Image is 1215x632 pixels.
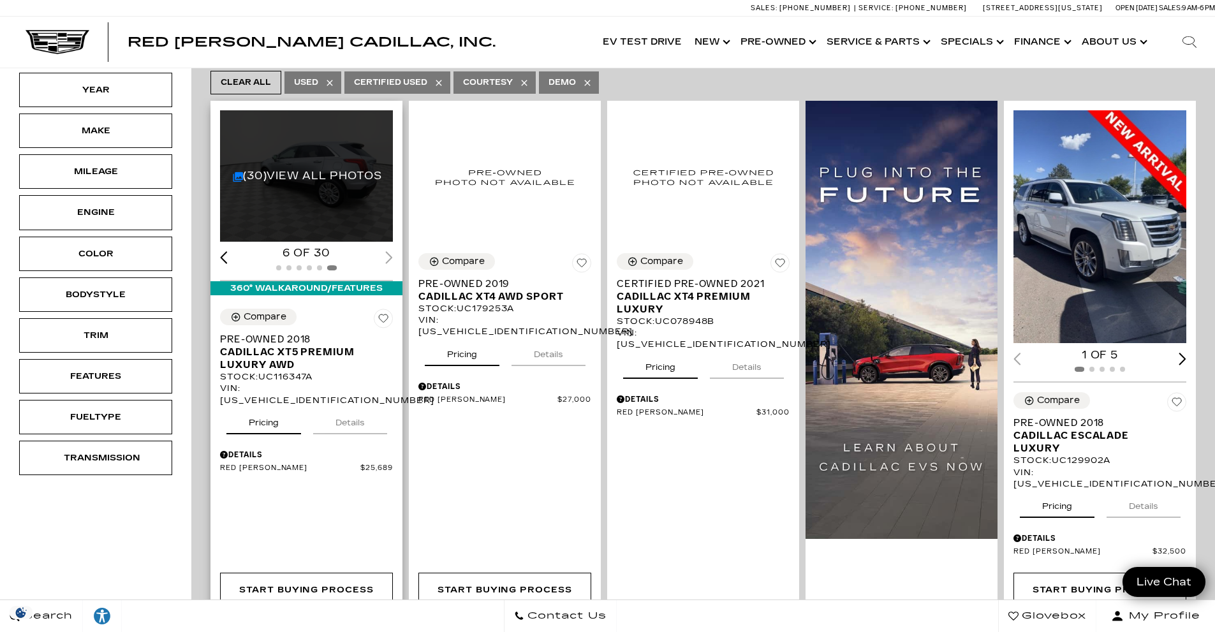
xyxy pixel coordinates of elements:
div: Pricing Details - Certified Pre-Owned 2021 Cadillac XT4 Premium Luxury [617,393,790,405]
button: Save Vehicle [572,253,591,277]
span: Live Chat [1130,575,1198,589]
div: Bodystyle [64,288,128,302]
a: [STREET_ADDRESS][US_STATE] [983,4,1103,12]
button: Save Vehicle [770,253,790,277]
button: pricing tab [623,351,698,379]
a: Specials [934,17,1008,68]
a: Sales: [PHONE_NUMBER] [751,4,854,11]
span: [PHONE_NUMBER] [895,4,967,12]
div: Compare [442,256,485,267]
span: Cadillac XT4 AWD Sport [418,290,582,303]
div: Start Buying Process [438,583,572,597]
span: Contact Us [524,607,607,625]
a: Pre-Owned 2018Cadillac XT5 Premium Luxury AWD [220,333,393,371]
span: $32,500 [1152,547,1186,557]
a: Service: [PHONE_NUMBER] [854,4,970,11]
div: Pricing Details - Pre-Owned 2019 Cadillac XT4 AWD Sport [418,381,591,392]
span: Certified Pre-Owned 2021 [617,277,780,290]
span: Sales: [1159,4,1182,12]
div: EngineEngine [19,195,172,230]
span: $31,000 [756,408,790,418]
div: Stock : UC129902A [1013,455,1186,466]
span: Cadillac XT5 Premium Luxury AWD [220,346,383,371]
span: Glovebox [1019,607,1086,625]
span: Used [294,75,318,91]
span: Cadillac Escalade Luxury [1013,429,1177,455]
button: pricing tab [1020,490,1094,518]
button: Save Vehicle [1167,392,1186,416]
img: Image Count Icon [233,172,243,182]
div: 1 of 5 [1013,348,1186,362]
div: Next slide [1179,353,1186,365]
button: Compare Vehicle [220,309,297,325]
a: Contact Us [504,600,617,632]
a: Red [PERSON_NAME] $27,000 [418,395,591,405]
button: Compare Vehicle [418,253,495,270]
div: VIN: [US_VEHICLE_IDENTIFICATION_NUMBER] [1013,467,1186,490]
div: Compare [640,256,683,267]
div: Previous slide [220,251,228,263]
div: Pricing Details - Pre-Owned 2018 Cadillac XT5 Premium Luxury AWD [220,449,393,460]
img: 2019 Cadillac XT4 AWD Sport [418,110,591,244]
div: Stock : UC116347A [220,371,393,383]
a: Finance [1008,17,1075,68]
div: Start Buying Process [418,573,591,607]
div: VIN: [US_VEHICLE_IDENTIFICATION_NUMBER] [617,327,790,350]
div: TransmissionTransmission [19,441,172,475]
button: Open user profile menu [1096,600,1215,632]
span: Pre-Owned 2019 [418,277,582,290]
span: Red [PERSON_NAME] Cadillac, Inc. [128,34,496,50]
div: FueltypeFueltype [19,400,172,434]
span: Clear All [221,75,271,91]
div: Fueltype [64,410,128,424]
div: 6 / 6 [220,110,395,242]
a: Service & Parts [820,17,934,68]
div: Year [64,83,128,97]
div: 360° WalkAround/Features [210,281,402,295]
a: Glovebox [998,600,1096,632]
div: Color [64,247,128,261]
a: Red [PERSON_NAME] $32,500 [1013,547,1186,557]
span: Demo [549,75,576,91]
span: My Profile [1124,607,1200,625]
button: details tab [313,406,387,434]
img: 2021 Cadillac XT4 Premium Luxury [617,110,790,244]
button: details tab [710,351,784,379]
button: pricing tab [226,406,301,434]
button: Compare Vehicle [1013,392,1090,409]
span: $25,689 [360,464,393,473]
span: Pre-Owned 2018 [220,333,383,346]
a: (30)View All Photos [233,170,382,182]
a: Certified Pre-Owned 2021Cadillac XT4 Premium Luxury [617,277,790,316]
button: Save Vehicle [374,309,393,333]
img: 2018 Cadillac Escalade Luxury 1 [1013,110,1188,343]
span: Red [PERSON_NAME] [1013,547,1152,557]
span: Certified Used [354,75,427,91]
a: Explore your accessibility options [83,600,122,632]
span: Open [DATE] [1116,4,1158,12]
a: Red [PERSON_NAME] Cadillac, Inc. [128,36,496,48]
a: Pre-Owned [734,17,820,68]
a: New [688,17,734,68]
a: Red [PERSON_NAME] $25,689 [220,464,393,473]
div: Pricing Details - Pre-Owned 2018 Cadillac Escalade Luxury [1013,533,1186,544]
div: 6 of 30 [220,246,393,260]
div: VIN: [US_VEHICLE_IDENTIFICATION_NUMBER] [418,314,591,337]
span: Sales: [751,4,777,12]
div: Transmission [64,451,128,465]
div: FeaturesFeatures [19,359,172,393]
span: Search [20,607,73,625]
a: EV Test Drive [596,17,688,68]
span: Red [PERSON_NAME] [220,464,360,473]
section: Click to Open Cookie Consent Modal [6,606,36,619]
div: Start Buying Process [1013,573,1186,607]
div: Features [64,369,128,383]
a: Red [PERSON_NAME] $31,000 [617,408,790,418]
div: Compare [1037,395,1080,406]
a: Cadillac Dark Logo with Cadillac White Text [26,30,89,54]
button: Compare Vehicle [617,253,693,270]
div: Stock : UC179253A [418,303,591,314]
div: MakeMake [19,114,172,148]
span: Red [PERSON_NAME] [418,395,557,405]
span: 9 AM-6 PM [1182,4,1215,12]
